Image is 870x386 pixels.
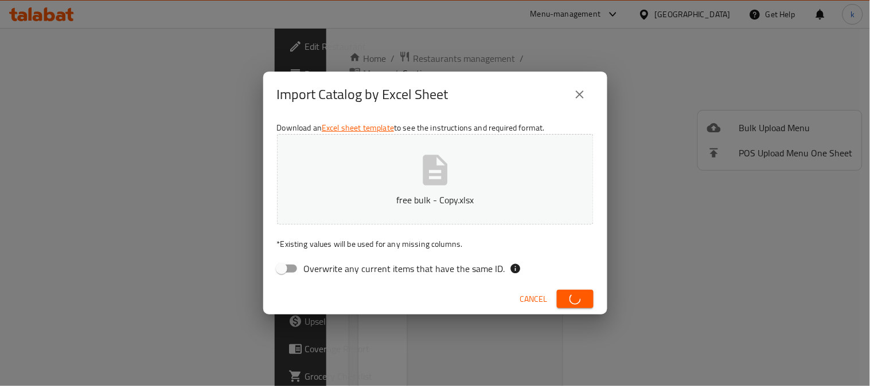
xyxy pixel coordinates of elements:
[263,117,607,283] div: Download an to see the instructions and required format.
[277,134,594,224] button: free bulk - Copy.xlsx
[304,262,505,275] span: Overwrite any current items that have the same ID.
[566,81,594,108] button: close
[277,238,594,250] p: Existing values will be used for any missing columns.
[322,120,394,135] a: Excel sheet template
[516,289,552,310] button: Cancel
[295,193,576,207] p: free bulk - Copy.xlsx
[277,85,448,104] h2: Import Catalog by Excel Sheet
[520,292,548,306] span: Cancel
[510,263,521,274] svg: If the overwrite option isn't selected, then the items that match an existing ID will be ignored ...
